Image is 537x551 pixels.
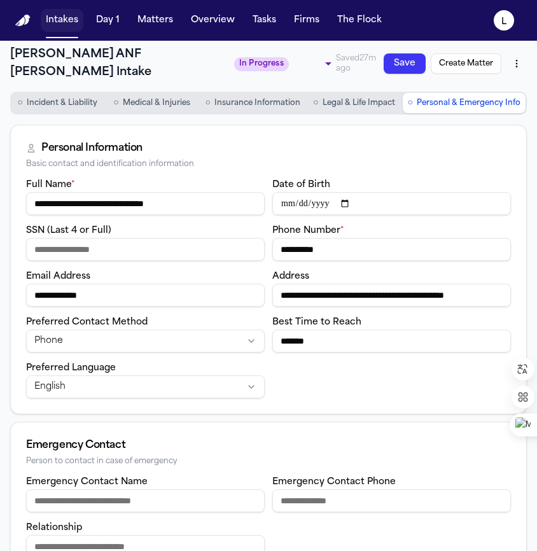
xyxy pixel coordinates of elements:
[431,53,501,74] button: Create Matter
[106,93,197,113] button: Go to Medical & Injuries
[272,272,309,281] label: Address
[91,9,125,32] button: Day 1
[26,477,148,487] label: Emergency Contact Name
[15,15,31,27] img: Finch Logo
[272,489,511,512] input: Emergency contact phone
[384,53,426,74] button: Save
[332,9,387,32] button: The Flock
[11,93,103,113] button: Go to Incident & Liability
[186,9,240,32] button: Overview
[313,97,318,109] span: ○
[26,284,265,307] input: Email address
[408,97,413,109] span: ○
[41,9,83,32] button: Intakes
[234,57,289,71] span: In Progress
[272,192,511,215] input: Date of birth
[272,238,511,261] input: Phone number
[206,97,211,109] span: ○
[17,97,22,109] span: ○
[506,52,527,75] button: More actions
[272,226,344,235] label: Phone Number
[26,438,511,453] div: Emergency Contact
[272,317,361,327] label: Best Time to Reach
[272,330,511,352] input: Best time to reach
[26,272,90,281] label: Email Address
[214,98,300,108] span: Insurance Information
[323,98,395,108] span: Legal & Life Impact
[132,9,178,32] button: Matters
[272,284,511,307] input: Address
[123,98,190,108] span: Medical & Injuries
[272,477,396,487] label: Emergency Contact Phone
[26,180,75,190] label: Full Name
[26,238,265,261] input: SSN
[26,160,511,169] div: Basic contact and identification information
[26,489,265,512] input: Emergency contact name
[41,141,143,156] div: Personal Information
[403,93,526,113] button: Go to Personal & Emergency Info
[26,363,116,373] label: Preferred Language
[289,9,324,32] button: Firms
[26,457,511,466] div: Person to contact in case of emergency
[272,180,330,190] label: Date of Birth
[234,55,336,73] div: Update intake status
[26,192,265,215] input: Full name
[336,53,379,74] span: Saved 27m ago
[308,93,400,113] button: Go to Legal & Life Impact
[26,523,82,533] label: Relationship
[417,98,520,108] span: Personal & Emergency Info
[10,46,227,81] h1: [PERSON_NAME] ANF [PERSON_NAME] Intake
[248,9,281,32] button: Tasks
[26,317,148,327] label: Preferred Contact Method
[15,15,31,27] a: Home
[27,98,97,108] span: Incident & Liability
[26,226,111,235] label: SSN (Last 4 or Full)
[200,93,305,113] button: Go to Insurance Information
[113,97,118,109] span: ○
